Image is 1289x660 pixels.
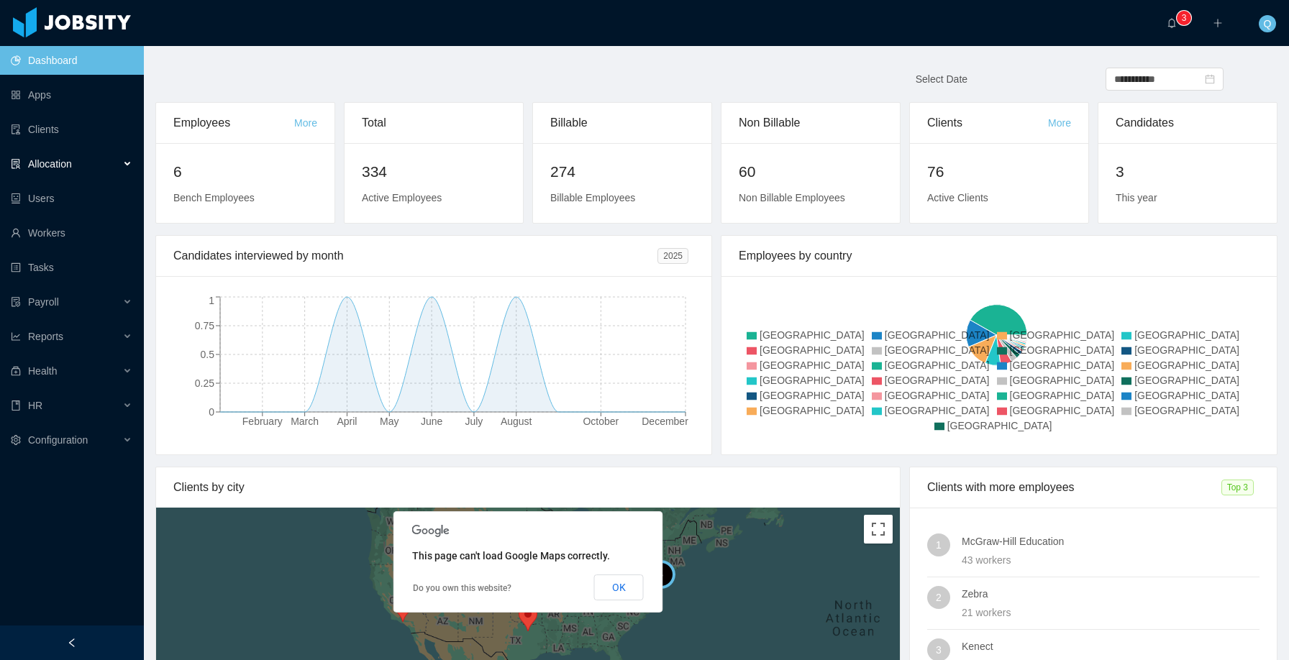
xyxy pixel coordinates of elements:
i: icon: setting [11,435,21,445]
span: This year [1116,192,1157,203]
span: Top 3 [1221,480,1254,495]
tspan: July [465,416,483,427]
h2: 76 [927,160,1071,183]
tspan: April [337,416,357,427]
span: [GEOGRAPHIC_DATA] [760,375,865,386]
h4: Zebra [962,586,1260,602]
span: 2025 [657,248,688,264]
h2: 274 [550,160,694,183]
span: This page can't load Google Maps correctly. [412,550,610,562]
tspan: February [242,416,283,427]
h4: McGraw-Hill Education [962,533,1260,549]
span: Billable Employees [550,192,635,203]
span: [GEOGRAPHIC_DATA] [760,405,865,416]
i: icon: book [11,400,21,411]
span: [GEOGRAPHIC_DATA] [885,375,990,386]
h2: 334 [362,160,506,183]
span: [GEOGRAPHIC_DATA] [885,405,990,416]
span: [GEOGRAPHIC_DATA] [760,344,865,356]
i: icon: file-protect [11,297,21,307]
a: icon: pie-chartDashboard [11,46,132,75]
a: More [1048,117,1071,129]
h2: 6 [173,160,317,183]
span: [GEOGRAPHIC_DATA] [885,390,990,401]
i: icon: bell [1167,18,1177,28]
div: Clients [927,103,1048,143]
span: [GEOGRAPHIC_DATA] [1134,390,1239,401]
span: [GEOGRAPHIC_DATA] [1134,405,1239,416]
span: [GEOGRAPHIC_DATA] [1010,344,1115,356]
div: Total [362,103,506,143]
span: Health [28,365,57,377]
span: 2 [936,586,942,609]
tspan: 0.25 [195,377,214,389]
span: Q [1264,15,1272,32]
h4: Kenect [962,638,1260,654]
div: Employees by country [739,236,1260,276]
span: Non Billable Employees [739,192,845,203]
i: icon: line-chart [11,331,21,342]
h2: 60 [739,160,883,183]
div: Employees [173,103,294,143]
span: Active Employees [362,192,442,203]
span: [GEOGRAPHIC_DATA] [947,420,1052,431]
div: 43 workers [962,552,1260,568]
button: Toggle fullscreen view [864,515,893,544]
i: icon: solution [11,159,21,169]
span: Bench Employees [173,192,255,203]
span: Reports [28,331,63,342]
span: Select Date [916,73,967,85]
span: [GEOGRAPHIC_DATA] [1134,344,1239,356]
tspan: March [291,416,319,427]
tspan: June [421,416,443,427]
span: 1 [936,533,942,556]
tspan: 0.5 [201,349,215,360]
i: icon: plus [1213,18,1223,28]
tspan: October [583,416,619,427]
span: [GEOGRAPHIC_DATA] [760,329,865,341]
span: Allocation [28,158,72,170]
div: Clients by city [173,467,883,508]
a: icon: profileTasks [11,253,132,282]
a: icon: appstoreApps [11,81,132,109]
div: Billable [550,103,694,143]
span: [GEOGRAPHIC_DATA] [760,390,865,401]
span: Active Clients [927,192,988,203]
span: [GEOGRAPHIC_DATA] [1010,405,1115,416]
tspan: August [501,416,532,427]
i: icon: medicine-box [11,366,21,376]
tspan: 0 [209,406,214,418]
div: Candidates [1116,103,1260,143]
p: 3 [1182,11,1187,25]
i: icon: calendar [1205,74,1215,84]
sup: 3 [1177,11,1191,25]
tspan: December [642,416,688,427]
a: More [294,117,317,129]
div: 21 workers [962,605,1260,620]
tspan: 1 [209,295,214,306]
button: OK [594,574,644,600]
div: Non Billable [739,103,883,143]
span: [GEOGRAPHIC_DATA] [885,359,990,371]
span: [GEOGRAPHIC_DATA] [760,359,865,371]
a: icon: userWorkers [11,219,132,247]
span: [GEOGRAPHIC_DATA] [1134,329,1239,341]
span: Configuration [28,434,88,446]
span: [GEOGRAPHIC_DATA] [885,344,990,356]
span: [GEOGRAPHIC_DATA] [1010,390,1115,401]
h2: 3 [1116,160,1260,183]
span: HR [28,400,42,411]
span: [GEOGRAPHIC_DATA] [1010,375,1115,386]
span: [GEOGRAPHIC_DATA] [1134,359,1239,371]
a: icon: auditClients [11,115,132,144]
tspan: 0.75 [195,320,214,331]
span: [GEOGRAPHIC_DATA] [1010,359,1115,371]
tspan: May [380,416,398,427]
span: Payroll [28,296,59,308]
a: Do you own this website? [413,583,511,593]
span: [GEOGRAPHIC_DATA] [1134,375,1239,386]
div: Clients with more employees [927,467,1221,508]
span: [GEOGRAPHIC_DATA] [1010,329,1115,341]
span: [GEOGRAPHIC_DATA] [885,329,990,341]
div: Candidates interviewed by month [173,236,657,276]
